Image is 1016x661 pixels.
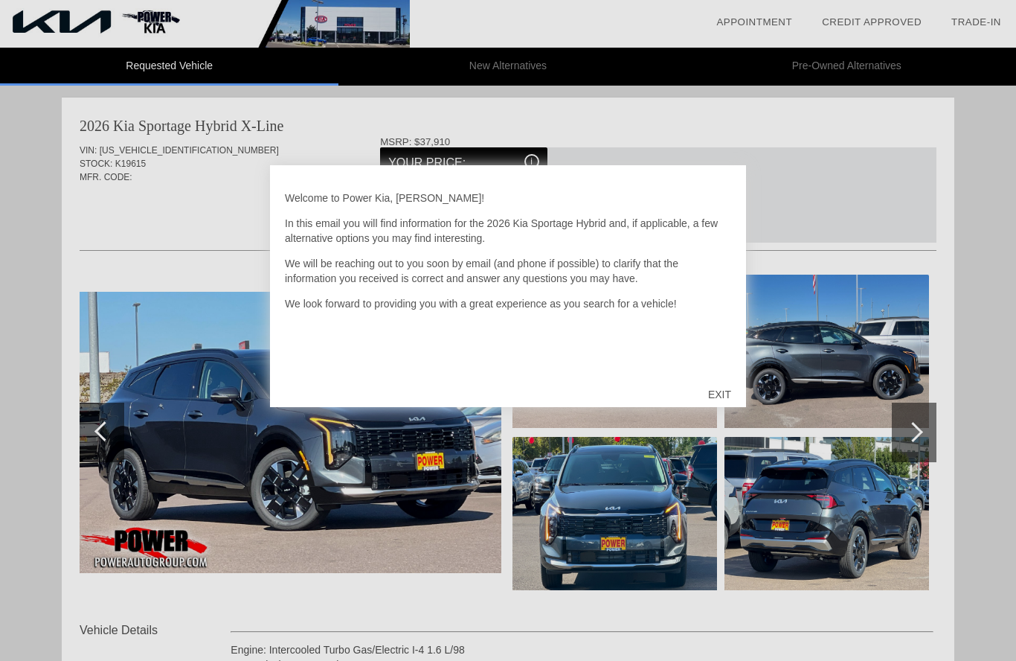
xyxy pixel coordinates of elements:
a: Credit Approved [822,16,922,28]
a: Appointment [716,16,792,28]
a: Trade-In [951,16,1001,28]
p: We will be reaching out to you soon by email (and phone if possible) to clarify that the informat... [285,256,731,286]
p: Welcome to Power Kia, [PERSON_NAME]! [285,191,731,205]
p: In this email you will find information for the 2026 Kia Sportage Hybrid and, if applicable, a fe... [285,216,731,246]
div: EXIT [693,372,746,417]
p: We look forward to providing you with a great experience as you search for a vehicle! [285,296,731,311]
